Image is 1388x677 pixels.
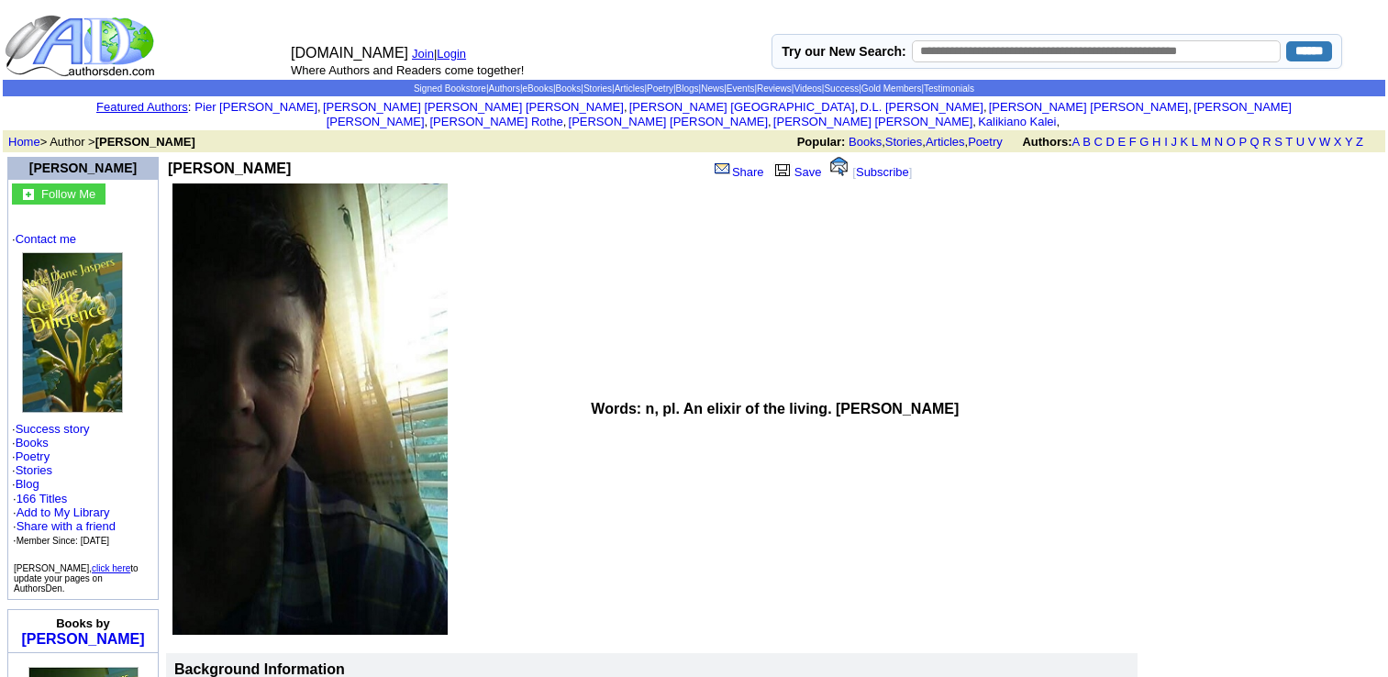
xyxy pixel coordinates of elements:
font: , , , , , , , , , , [194,100,1292,128]
a: Follow Me [41,185,95,201]
img: shim.gif [83,658,84,664]
a: Share with a friend [17,519,116,533]
font: i [321,103,323,113]
font: Follow Me [41,187,95,201]
a: Books [556,83,582,94]
a: Subscribe [856,165,909,179]
font: i [1060,117,1061,128]
a: R [1262,135,1271,149]
img: logo_ad.gif [5,14,159,78]
b: Words: n, pl. An elixir of the living. [PERSON_NAME] [591,401,959,416]
font: i [858,103,860,113]
a: Authors [488,83,519,94]
font: Member Since: [DATE] [17,536,110,546]
font: i [772,117,773,128]
a: S [1274,135,1283,149]
a: Add to My Library [17,505,110,519]
font: , , , [797,135,1380,149]
a: Stories [16,463,52,477]
font: · · · · · · [12,232,154,548]
a: [PERSON_NAME] [29,161,137,175]
a: X [1334,135,1342,149]
a: Reviews [757,83,792,94]
a: O [1227,135,1236,149]
font: i [987,103,989,113]
a: [PERSON_NAME] [21,631,144,647]
font: [ [852,165,856,179]
a: V [1308,135,1316,149]
a: eBooks [523,83,553,94]
a: Poetry [968,135,1003,149]
span: | | | | | | | | | | | | | | [414,83,974,94]
font: i [627,103,629,113]
a: D [1105,135,1114,149]
a: Testimonials [924,83,974,94]
a: T [1285,135,1293,149]
a: D.L. [PERSON_NAME] [860,100,983,114]
a: C [1094,135,1102,149]
a: [PERSON_NAME] [GEOGRAPHIC_DATA] [629,100,855,114]
img: library.gif [772,161,793,176]
a: N [1215,135,1223,149]
a: click here [92,563,130,573]
font: ] [909,165,913,179]
a: F [1129,135,1137,149]
font: i [976,117,978,128]
a: W [1319,135,1330,149]
a: J [1171,135,1177,149]
a: Books [849,135,882,149]
img: 80082.jpg [22,252,123,413]
a: Stories [885,135,922,149]
font: [DOMAIN_NAME] [291,45,408,61]
font: i [428,117,429,128]
a: Articles [926,135,965,149]
a: [PERSON_NAME] [PERSON_NAME] [327,100,1292,128]
font: > Author > [8,135,195,149]
a: A [1072,135,1080,149]
a: Join [412,47,434,61]
font: i [1192,103,1194,113]
a: Featured Authors [96,100,188,114]
a: Books [16,436,49,449]
a: News [701,83,724,94]
a: M [1201,135,1211,149]
a: Save [771,165,822,179]
font: [PERSON_NAME], to update your pages on AuthorsDen. [14,563,139,594]
img: See larger image [172,183,448,635]
a: Login [437,47,466,61]
label: Try our New Search: [782,44,905,59]
b: Popular: [797,135,846,149]
a: Contact me [16,232,76,246]
a: Blog [16,477,39,491]
a: Home [8,135,40,149]
a: Share [713,165,764,179]
b: Background Information [174,661,345,677]
b: Books by [56,616,110,630]
a: [PERSON_NAME] [PERSON_NAME] [989,100,1188,114]
img: alert.gif [830,157,848,176]
a: Poetry [647,83,673,94]
a: Kalikiano Kalei [978,115,1056,128]
font: · · · [13,505,116,547]
a: K [1181,135,1189,149]
a: Signed Bookstore [414,83,486,94]
a: B [1083,135,1091,149]
img: gc.jpg [23,189,34,200]
a: Pier [PERSON_NAME] [194,100,317,114]
a: I [1164,135,1168,149]
img: share_page.gif [715,161,730,176]
b: Authors: [1022,135,1072,149]
a: Videos [794,83,821,94]
a: [PERSON_NAME] Rothe [429,115,562,128]
a: [PERSON_NAME] [PERSON_NAME] [PERSON_NAME] [323,100,624,114]
a: Success [824,83,859,94]
a: Gold Members [861,83,922,94]
a: Poetry [16,449,50,463]
a: G [1139,135,1149,149]
a: U [1296,135,1305,149]
a: [PERSON_NAME] [PERSON_NAME] [569,115,768,128]
font: : [96,100,191,114]
a: Stories [583,83,612,94]
a: H [1152,135,1160,149]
